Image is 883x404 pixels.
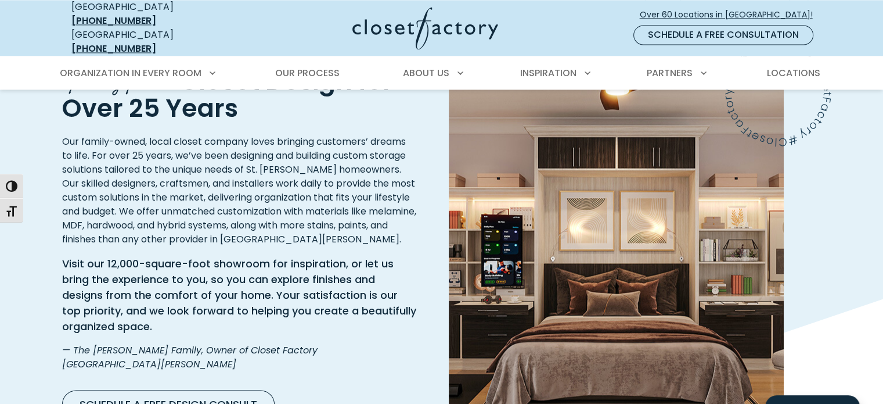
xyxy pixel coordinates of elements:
span: Locations [766,66,820,80]
span: Inspiration [520,66,576,80]
img: Closet Factory Logo [352,7,498,49]
span: Partners [647,66,693,80]
p: Our family-owned, local closet company loves bringing customers’ dreams to life. For over 25 year... [62,135,416,246]
span: Over 60 Locations in [GEOGRAPHIC_DATA]! [640,9,822,21]
nav: Primary Menu [52,57,832,90]
a: [PHONE_NUMBER] [71,14,156,27]
a: Schedule a Free Consultation [633,25,813,45]
em: — The [PERSON_NAME] Family, Owner of Closet Factory [GEOGRAPHIC_DATA][PERSON_NAME] [62,344,318,371]
div: [GEOGRAPHIC_DATA] [71,28,240,56]
a: [PHONE_NUMBER] [71,42,156,55]
strong: Visit our 12,000-square-foot showroom for inspiration, or let us bring the experience to you, so ... [62,256,416,334]
span: Our Process [275,66,340,80]
a: Over 60 Locations in [GEOGRAPHIC_DATA]! [639,5,823,25]
span: Organization in Every Room [60,66,201,80]
span: About Us [403,66,449,80]
span: Closet Design for Over 25 Years [62,64,393,126]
